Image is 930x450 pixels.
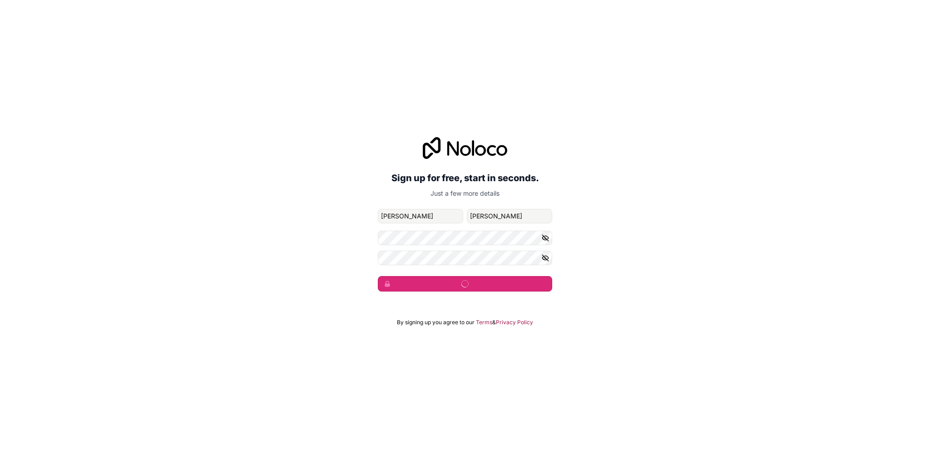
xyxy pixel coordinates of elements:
[397,319,475,326] span: By signing up you agree to our
[378,231,552,245] input: Password
[476,319,492,326] a: Terms
[496,319,533,326] a: Privacy Policy
[467,209,552,223] input: family-name
[378,189,552,198] p: Just a few more details
[378,170,552,186] h2: Sign up for free, start in seconds.
[492,319,496,326] span: &
[378,209,463,223] input: given-name
[378,251,552,265] input: Confirm password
